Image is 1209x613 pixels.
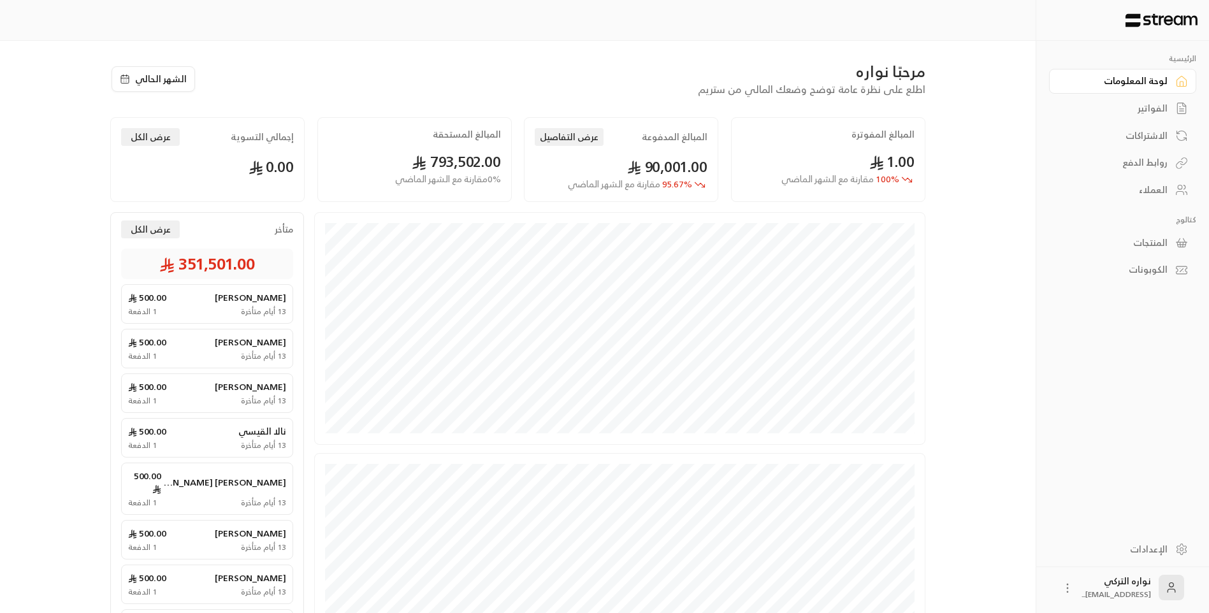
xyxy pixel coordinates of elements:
[231,131,294,143] h2: إجمالي التسوية
[275,223,293,236] span: متأخر
[128,572,166,584] span: 500.00
[128,396,157,406] span: 1 الدفعة
[128,470,161,495] span: 500.00
[128,291,166,304] span: 500.00
[1049,69,1196,94] a: لوحة المعلومات
[121,565,293,604] a: [PERSON_NAME]500.00 13 أيام متأخرة1 الدفعة
[215,336,286,349] span: [PERSON_NAME]
[1049,537,1196,561] a: الإعدادات
[698,80,925,98] span: اطلع على نظرة عامة توضح وضعك المالي من ستريم
[241,542,286,552] span: 13 أيام متأخرة
[159,254,255,274] span: 351,501.00
[1049,257,1196,282] a: الكوبونات
[121,520,293,559] a: [PERSON_NAME]500.00 13 أيام متأخرة1 الدفعة
[1082,575,1151,600] div: نواره التركي
[869,148,915,175] span: 1.00
[1049,230,1196,255] a: المنتجات
[1065,263,1168,276] div: الكوبونات
[1065,156,1168,169] div: روابط الدفع
[781,171,874,187] span: مقارنة مع الشهر الماضي
[412,148,501,175] span: 793,502.00
[241,396,286,406] span: 13 أيام متأخرة
[215,380,286,393] span: [PERSON_NAME]
[121,128,180,146] button: عرض الكل
[1065,236,1168,249] div: المنتجات
[1082,588,1151,601] span: [EMAIL_ADDRESS]...
[1049,215,1196,225] p: كتالوج
[121,329,293,368] a: [PERSON_NAME]500.00 13 أيام متأخرة1 الدفعة
[215,527,286,540] span: [PERSON_NAME]
[121,284,293,324] a: [PERSON_NAME]500.00 13 أيام متأخرة1 الدفعة
[851,128,915,141] h2: المبالغ المفوترة
[128,587,157,597] span: 1 الدفعة
[128,527,166,540] span: 500.00
[215,572,286,584] span: [PERSON_NAME]
[642,131,707,143] h2: المبالغ المدفوعة
[121,463,293,515] a: [PERSON_NAME] [PERSON_NAME]500.00 13 أيام متأخرة1 الدفعة
[1065,543,1168,556] div: الإعدادات
[128,306,157,317] span: 1 الدفعة
[395,173,501,186] span: 0 % مقارنة مع الشهر الماضي
[535,128,604,146] button: عرض التفاصيل
[568,178,692,191] span: 95.67 %
[241,306,286,317] span: 13 أيام متأخرة
[1065,75,1168,87] div: لوحة المعلومات
[241,587,286,597] span: 13 أيام متأخرة
[433,128,501,141] h2: المبالغ المستحقة
[121,220,180,238] button: عرض الكل
[238,425,286,438] span: نالا القيسي
[1065,102,1168,115] div: الفواتير
[128,380,166,393] span: 500.00
[121,373,293,413] a: [PERSON_NAME]500.00 13 أيام متأخرة1 الدفعة
[121,418,293,458] a: نالا القيسي500.00 13 أيام متأخرة1 الدفعة
[1049,123,1196,148] a: الاشتراكات
[128,440,157,451] span: 1 الدفعة
[128,498,157,508] span: 1 الدفعة
[241,498,286,508] span: 13 أيام متأخرة
[128,336,166,349] span: 500.00
[781,173,899,186] span: 100 %
[241,351,286,361] span: 13 أيام متأخرة
[1124,13,1199,27] img: Logo
[249,154,294,180] span: 0.00
[1049,96,1196,121] a: الفواتير
[128,542,157,552] span: 1 الدفعة
[128,425,166,438] span: 500.00
[1049,178,1196,203] a: العملاء
[161,476,286,489] span: [PERSON_NAME] [PERSON_NAME]
[1049,54,1196,64] p: الرئيسية
[568,176,660,192] span: مقارنة مع الشهر الماضي
[112,66,195,92] button: الشهر الحالي
[627,154,708,180] span: 90,001.00
[1049,150,1196,175] a: روابط الدفع
[215,291,286,304] span: [PERSON_NAME]
[1065,129,1168,142] div: الاشتراكات
[128,351,157,361] span: 1 الدفعة
[1065,184,1168,196] div: العملاء
[241,440,286,451] span: 13 أيام متأخرة
[209,61,926,82] div: مرحبًا نواره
